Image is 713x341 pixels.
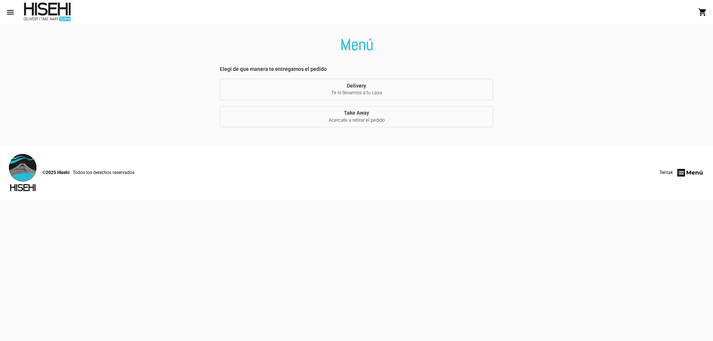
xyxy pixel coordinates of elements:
[73,169,134,176] span: Todos los derechos reservados
[226,89,487,96] span: Te lo llevamos a tu casa
[226,110,487,124] span: Take Away
[698,8,707,17] mat-icon: shopping_cart
[660,169,673,176] span: Tentak
[676,168,704,178] img: menu-firm.png
[6,8,15,17] mat-icon: menu
[42,169,69,176] span: ©2025 Hisehi
[220,65,493,73] label: Elegí de que manera te entregamos el pedido
[226,117,487,124] span: Acercate a retirar el pedido
[220,79,493,100] button: DeliveryTe lo llevamos a tu casa
[660,168,704,178] a: Tentak
[226,83,487,96] span: Delivery
[220,106,493,128] button: Take AwayAcercate a retirar el pedido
